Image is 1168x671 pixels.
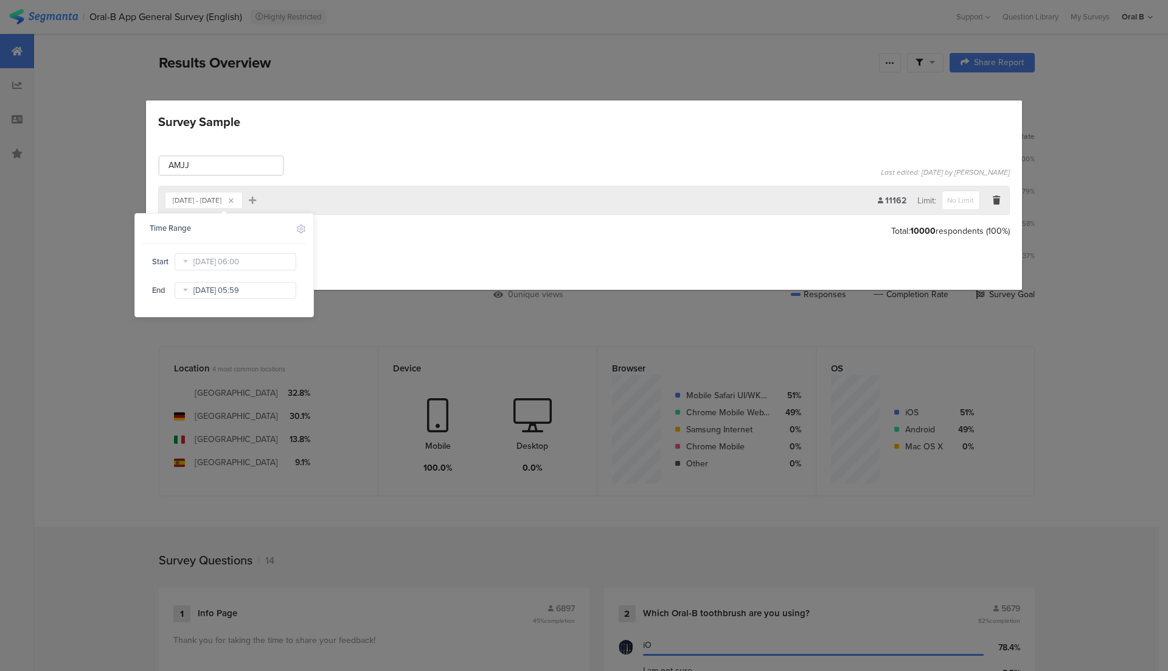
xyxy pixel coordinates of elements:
div: Last edited: [DATE] by [PERSON_NAME] [881,167,1010,176]
div: Time Range [150,223,289,234]
span: Start [152,256,175,267]
div: 11162 [878,194,917,207]
input: Select date [175,253,296,270]
div: Limit: [917,190,981,211]
span: End [152,285,172,296]
b: 10000 [910,225,936,237]
div: Survey Sample [146,100,1022,290]
input: No Name [159,156,283,175]
div: Survey Sample [158,113,240,131]
input: No Limit [942,191,980,210]
input: Select date [175,282,296,299]
div: [DATE] - [DATE] [173,197,221,204]
div: Total: respondents (100%) [891,225,1010,237]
